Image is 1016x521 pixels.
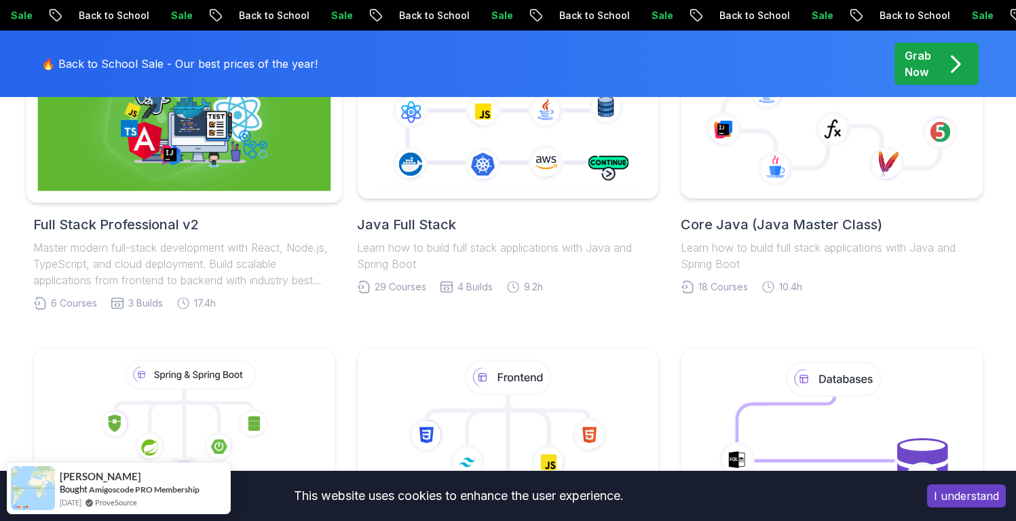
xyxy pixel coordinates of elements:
p: 🔥 Back to School Sale - Our best prices of the year! [41,56,318,72]
p: Back to School [225,9,317,22]
a: Amigoscode PRO Membership [89,484,200,495]
span: [DATE] [60,497,81,508]
p: Sale [958,9,1001,22]
a: Core Java (Java Master Class)Learn how to build full stack applications with Java and Spring Boot... [681,29,983,294]
p: Grab Now [905,47,931,80]
h2: Java Full Stack [357,215,659,234]
p: Back to School [705,9,797,22]
img: Full Stack Professional v2 [37,37,331,191]
a: ProveSource [95,497,137,508]
p: Back to School [64,9,157,22]
p: Sale [797,9,841,22]
span: 4 Builds [457,280,493,294]
a: Full Stack Professional v2Full Stack Professional v2Master modern full-stack development with Rea... [33,29,335,310]
p: Sale [477,9,521,22]
span: 29 Courses [375,280,426,294]
p: Back to School [385,9,477,22]
span: 17.4h [194,296,216,310]
span: 3 Builds [128,296,163,310]
a: Java Full StackLearn how to build full stack applications with Java and Spring Boot29 Courses4 Bu... [357,29,659,294]
button: Accept cookies [927,484,1006,507]
span: 6 Courses [51,296,97,310]
img: provesource social proof notification image [11,466,55,510]
p: Sale [637,9,681,22]
h2: Core Java (Java Master Class) [681,215,983,234]
p: Learn how to build full stack applications with Java and Spring Boot [681,239,983,272]
p: Master modern full-stack development with React, Node.js, TypeScript, and cloud deployment. Build... [33,239,335,288]
p: Learn how to build full stack applications with Java and Spring Boot [357,239,659,272]
p: Sale [157,9,200,22]
p: Back to School [865,9,958,22]
span: 9.2h [524,280,543,294]
span: [PERSON_NAME] [60,471,141,482]
span: 18 Courses [698,280,748,294]
span: Bought [60,484,88,495]
p: Back to School [545,9,637,22]
span: 10.4h [779,280,802,294]
p: Sale [317,9,360,22]
h2: Full Stack Professional v2 [33,215,335,234]
div: This website uses cookies to enhance the user experience. [10,481,907,511]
